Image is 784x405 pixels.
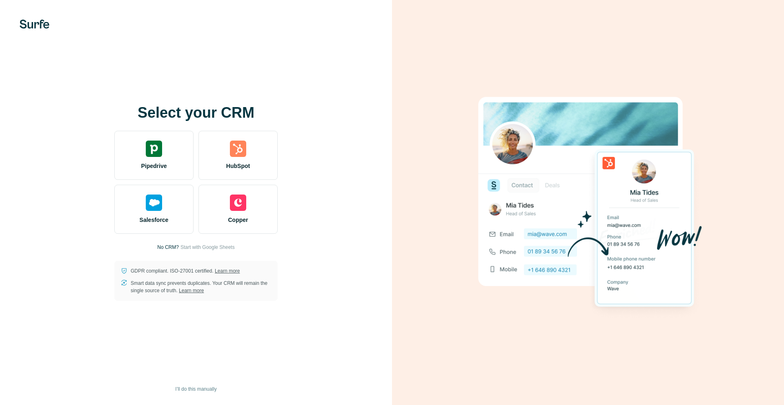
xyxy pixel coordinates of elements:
button: I’ll do this manually [169,383,222,395]
p: Smart data sync prevents duplicates. Your CRM will remain the single source of truth. [131,280,271,294]
span: Copper [228,216,248,224]
img: pipedrive's logo [146,141,162,157]
img: Surfe's logo [20,20,49,29]
span: Salesforce [140,216,169,224]
a: Learn more [179,288,204,293]
img: hubspot's logo [230,141,246,157]
p: GDPR compliant. ISO-27001 certified. [131,267,240,275]
button: Start with Google Sheets [180,244,235,251]
p: No CRM? [157,244,179,251]
h1: Select your CRM [114,105,278,121]
img: copper's logo [230,195,246,211]
span: Pipedrive [141,162,167,170]
span: HubSpot [226,162,250,170]
a: Learn more [215,268,240,274]
span: I’ll do this manually [175,385,216,393]
img: salesforce's logo [146,195,162,211]
img: HUBSPOT image [474,84,702,321]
